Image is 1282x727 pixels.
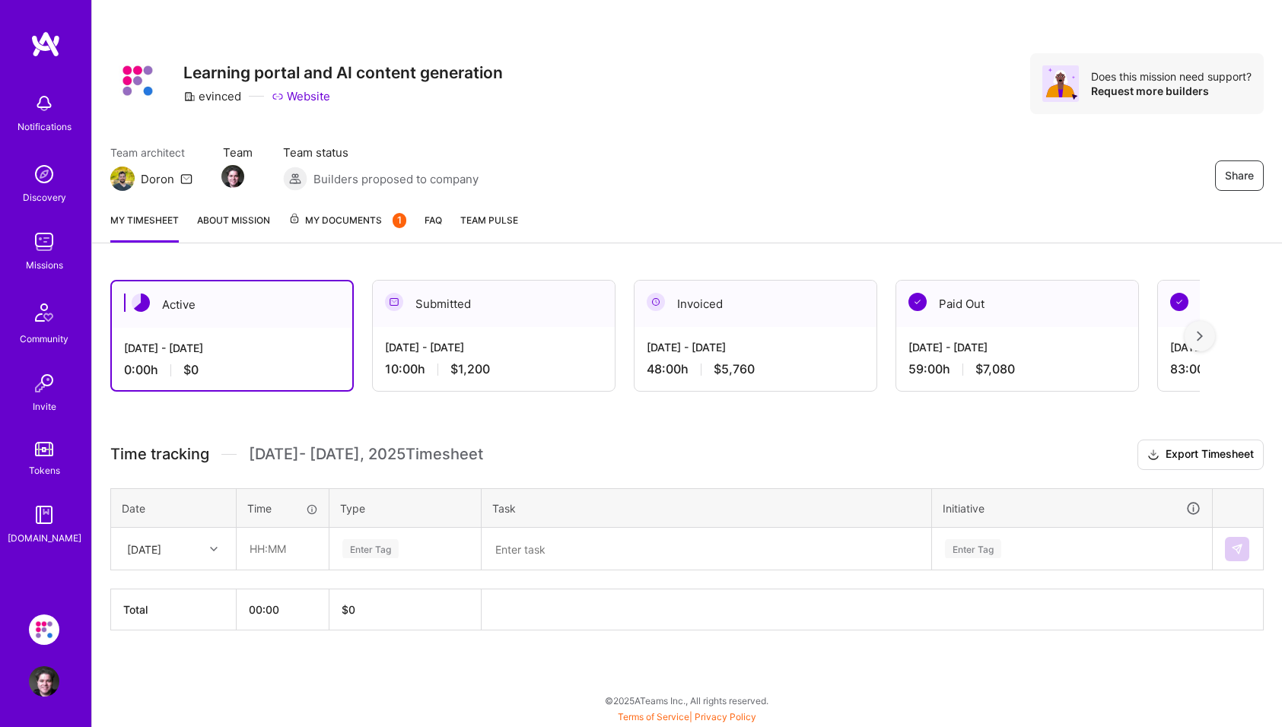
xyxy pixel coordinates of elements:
[342,537,399,560] div: Enter Tag
[237,529,328,569] input: HH:MM
[132,294,150,312] img: Active
[30,30,61,58] img: logo
[908,361,1126,377] div: 59:00 h
[1091,84,1252,98] div: Request more builders
[1147,447,1160,463] i: icon Download
[288,212,406,243] a: My Documents1
[112,281,352,328] div: Active
[647,361,864,377] div: 48:00 h
[110,445,209,464] span: Time tracking
[283,167,307,191] img: Builders proposed to company
[647,339,864,355] div: [DATE] - [DATE]
[385,339,603,355] div: [DATE] - [DATE]
[635,281,876,327] div: Invoiced
[26,294,62,331] img: Community
[1170,293,1188,311] img: Paid Out
[8,530,81,546] div: [DOMAIN_NAME]
[714,361,755,377] span: $5,760
[127,541,161,557] div: [DATE]
[393,213,406,228] div: 1
[183,362,199,378] span: $0
[329,488,482,528] th: Type
[385,361,603,377] div: 10:00 h
[29,500,59,530] img: guide book
[141,171,174,187] div: Doron
[342,603,355,616] span: $ 0
[1137,440,1264,470] button: Export Timesheet
[272,88,330,104] a: Website
[110,212,179,243] a: My timesheet
[29,159,59,189] img: discovery
[91,681,1282,719] div: © 2025 ATeams Inc., All rights reserved.
[249,445,483,464] span: [DATE] - [DATE] , 2025 Timesheet
[25,614,63,645] a: Evinced: Learning portal and AI content generation
[313,171,479,187] span: Builders proposed to company
[26,257,63,273] div: Missions
[460,212,518,243] a: Team Pulse
[183,63,503,82] h3: Learning portal and AI content generation
[482,488,932,528] th: Task
[223,144,253,160] span: Team
[180,173,192,185] i: icon Mail
[17,119,72,135] div: Notifications
[1042,65,1079,102] img: Avatar
[695,711,756,722] a: Privacy Policy
[618,711,756,722] span: |
[111,589,237,630] th: Total
[25,666,63,697] a: User Avatar
[29,462,60,478] div: Tokens
[221,165,244,188] img: Team Member Avatar
[110,167,135,191] img: Team Architect
[908,339,1126,355] div: [DATE] - [DATE]
[647,293,665,311] img: Invoiced
[110,53,165,108] img: Company Logo
[35,442,53,456] img: tokens
[1225,168,1254,183] span: Share
[373,281,615,327] div: Submitted
[29,614,59,645] img: Evinced: Learning portal and AI content generation
[247,500,318,516] div: Time
[1215,160,1264,191] button: Share
[908,293,927,311] img: Paid Out
[450,361,490,377] span: $1,200
[124,362,340,378] div: 0:00 h
[33,398,56,414] div: Invite
[210,545,218,553] i: icon Chevron
[124,340,340,356] div: [DATE] - [DATE]
[425,212,442,243] a: FAQ
[943,500,1201,517] div: Initiative
[197,212,270,243] a: About Mission
[237,589,329,630] th: 00:00
[1091,69,1252,84] div: Does this mission need support?
[183,88,241,104] div: evinced
[23,189,66,205] div: Discovery
[896,281,1138,327] div: Paid Out
[29,88,59,119] img: bell
[288,212,406,229] span: My Documents
[385,293,403,311] img: Submitted
[945,537,1001,560] div: Enter Tag
[20,331,68,347] div: Community
[111,488,237,528] th: Date
[223,163,243,189] a: Team Member Avatar
[110,144,192,160] span: Team architect
[618,711,689,722] a: Terms of Service
[1197,331,1203,341] img: right
[29,368,59,398] img: Invite
[29,227,59,257] img: teamwork
[183,90,196,103] i: icon CompanyGray
[29,666,59,697] img: User Avatar
[975,361,1015,377] span: $7,080
[1231,543,1243,555] img: Submit
[460,214,518,226] span: Team Pulse
[283,144,479,160] span: Team status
